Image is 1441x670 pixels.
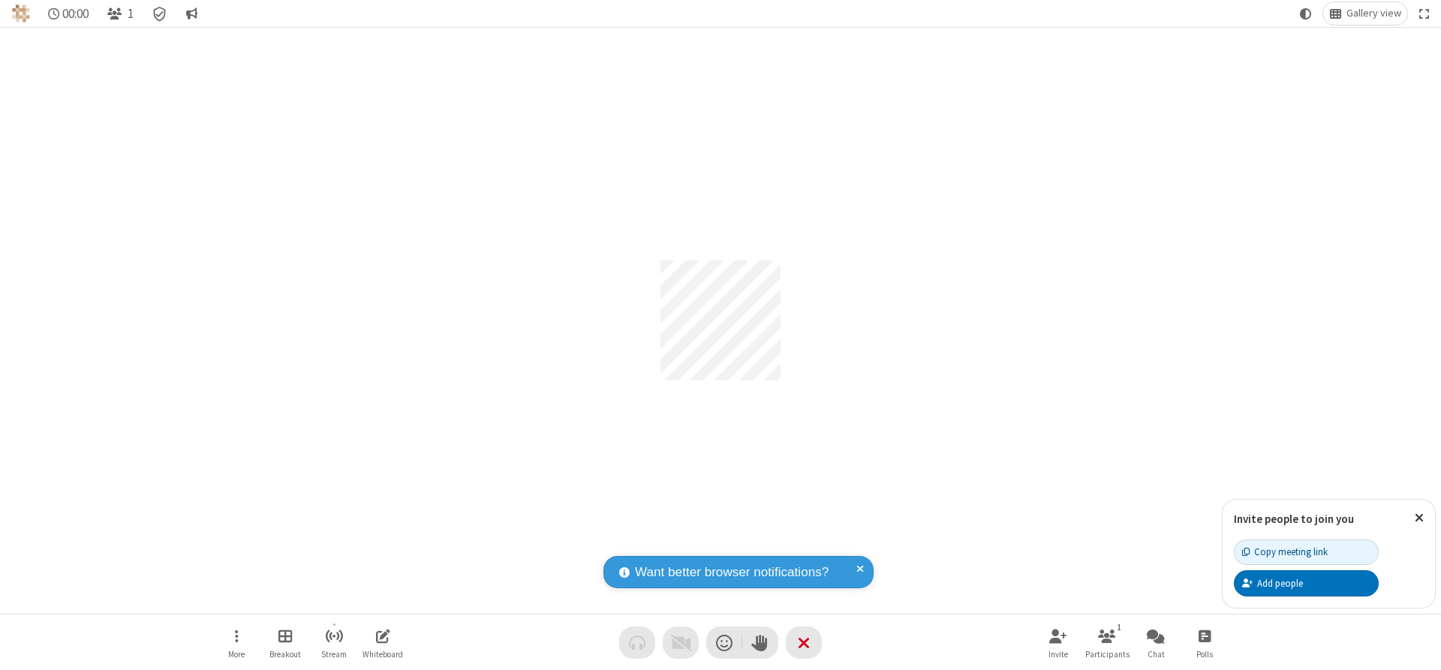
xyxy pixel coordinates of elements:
button: Change layout [1323,2,1407,25]
button: Open participant list [101,2,140,25]
button: Audio problem - check your Internet connection or call by phone [619,626,655,659]
span: More [228,650,245,659]
button: Open chat [1133,621,1178,664]
span: Participants [1085,650,1130,659]
button: End or leave meeting [786,626,822,659]
button: Open shared whiteboard [360,621,405,664]
button: Fullscreen [1413,2,1436,25]
button: Copy meeting link [1234,539,1379,565]
label: Invite people to join you [1234,512,1354,526]
span: 1 [128,7,134,21]
button: Conversation [179,2,203,25]
span: 00:00 [62,7,89,21]
span: Want better browser notifications? [635,563,829,582]
button: Start streaming [311,621,356,664]
span: Stream [321,650,347,659]
button: Send a reaction [706,626,742,659]
button: Add people [1234,570,1379,596]
span: Gallery view [1346,8,1401,20]
span: Breakout [269,650,301,659]
button: Open menu [214,621,259,664]
button: Open poll [1182,621,1227,664]
button: Invite participants (Alt+I) [1036,621,1081,664]
button: Using system theme [1294,2,1318,25]
button: Open participant list [1085,621,1130,664]
div: Timer [42,2,95,25]
span: Polls [1196,650,1213,659]
span: Whiteboard [363,650,403,659]
div: Meeting details Encryption enabled [146,2,174,25]
button: Raise hand [742,626,778,659]
div: 1 [1113,620,1126,634]
button: Manage Breakout Rooms [263,621,308,664]
div: Copy meeting link [1242,545,1328,559]
img: QA Selenium DO NOT DELETE OR CHANGE [12,5,30,23]
button: Close popover [1403,500,1435,536]
span: Invite [1048,650,1068,659]
span: Chat [1148,650,1165,659]
button: Video [663,626,699,659]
